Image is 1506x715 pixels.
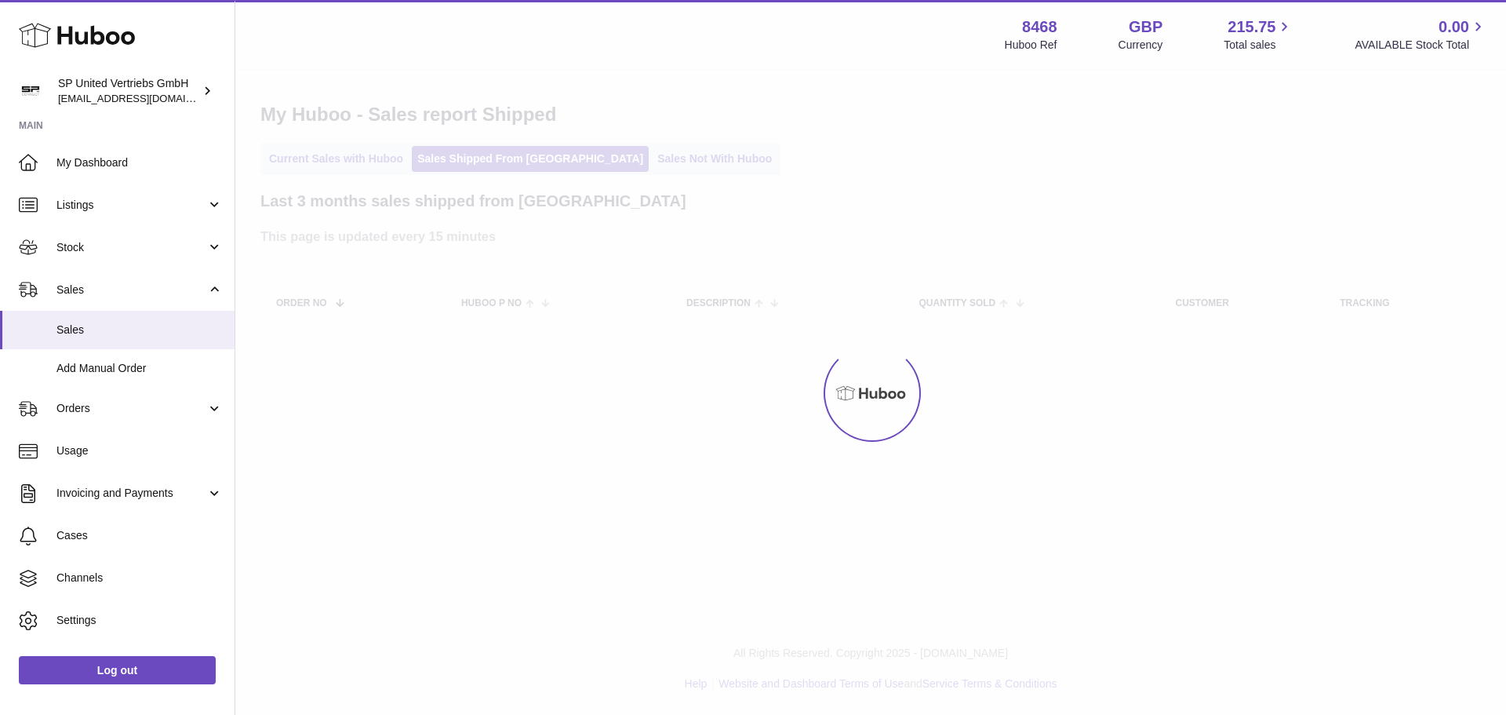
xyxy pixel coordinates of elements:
[1005,38,1057,53] div: Huboo Ref
[1119,38,1163,53] div: Currency
[1022,16,1057,38] strong: 8468
[56,155,223,170] span: My Dashboard
[1439,16,1469,38] span: 0.00
[56,571,223,585] span: Channels
[56,198,206,213] span: Listings
[1224,38,1293,53] span: Total sales
[1224,16,1293,53] a: 215.75 Total sales
[1228,16,1275,38] span: 215.75
[1355,16,1487,53] a: 0.00 AVAILABLE Stock Total
[19,656,216,684] a: Log out
[56,443,223,458] span: Usage
[56,361,223,376] span: Add Manual Order
[56,613,223,628] span: Settings
[19,79,42,103] img: internalAdmin-8468@internal.huboo.com
[56,283,206,297] span: Sales
[58,92,231,104] span: [EMAIL_ADDRESS][DOMAIN_NAME]
[1129,16,1162,38] strong: GBP
[56,528,223,543] span: Cases
[56,323,223,337] span: Sales
[1355,38,1487,53] span: AVAILABLE Stock Total
[56,240,206,255] span: Stock
[56,486,206,501] span: Invoicing and Payments
[56,401,206,416] span: Orders
[58,76,199,106] div: SP United Vertriebs GmbH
